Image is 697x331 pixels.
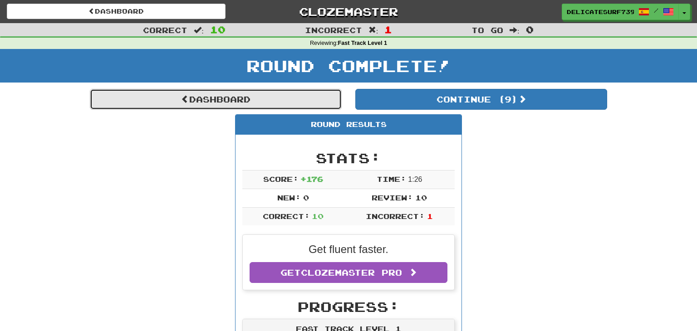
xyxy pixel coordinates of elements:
a: Clozemaster [239,4,458,19]
span: : [510,26,520,34]
span: Score: [263,175,299,183]
span: : [194,26,204,34]
button: Continue (9) [355,89,607,110]
p: Get fluent faster. [250,242,447,257]
span: 1 [427,212,433,220]
h1: Round Complete! [3,57,694,75]
a: GetClozemaster Pro [250,262,447,283]
span: 10 [312,212,324,220]
span: 10 [415,193,427,202]
h2: Stats: [242,151,455,165]
span: New: [277,193,301,202]
h2: Progress: [242,299,455,314]
span: Review: [372,193,413,202]
a: Dashboard [90,89,342,110]
strong: Fast Track Level 1 [338,40,388,46]
span: Incorrect: [366,212,425,220]
span: 1 [384,24,392,35]
div: Round Results [236,115,461,135]
span: 0 [526,24,534,35]
span: 1 : 26 [408,175,422,183]
span: To go [471,25,503,34]
span: 0 [303,193,309,202]
a: DelicateSurf7397 / [562,4,679,20]
span: Clozemaster Pro [301,268,402,277]
span: DelicateSurf7397 [567,8,634,16]
span: / [654,7,658,14]
a: Dashboard [7,4,226,19]
span: Time: [377,175,406,183]
span: 10 [210,24,226,35]
span: Correct [143,25,187,34]
span: + 176 [300,175,323,183]
span: Incorrect [305,25,362,34]
span: : [368,26,378,34]
span: Correct: [263,212,310,220]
